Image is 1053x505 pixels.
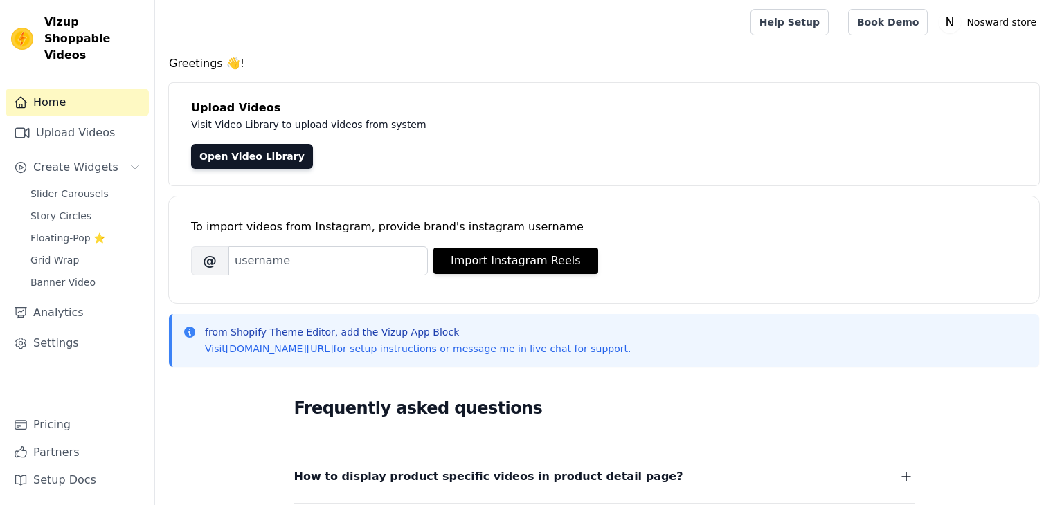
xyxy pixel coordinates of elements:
[6,329,149,357] a: Settings
[939,10,1042,35] button: N Nosward store
[961,10,1042,35] p: Nosward store
[11,28,33,50] img: Vizup
[30,187,109,201] span: Slider Carousels
[22,206,149,226] a: Story Circles
[946,15,955,29] text: N
[191,100,1017,116] h4: Upload Videos
[6,466,149,494] a: Setup Docs
[169,55,1039,72] h4: Greetings 👋!
[294,467,683,486] span: How to display product specific videos in product detail page?
[30,275,96,289] span: Banner Video
[294,467,915,486] button: How to display product specific videos in product detail page?
[750,9,829,35] a: Help Setup
[6,411,149,439] a: Pricing
[44,14,143,64] span: Vizup Shoppable Videos
[33,159,118,176] span: Create Widgets
[6,89,149,116] a: Home
[294,394,915,422] h2: Frequently asked questions
[22,184,149,203] a: Slider Carousels
[226,343,334,354] a: [DOMAIN_NAME][URL]
[205,342,631,356] p: Visit for setup instructions or message me in live chat for support.
[30,253,79,267] span: Grid Wrap
[6,439,149,466] a: Partners
[30,231,105,245] span: Floating-Pop ⭐
[22,273,149,292] a: Banner Video
[191,116,811,133] p: Visit Video Library to upload videos from system
[191,219,1017,235] div: To import videos from Instagram, provide brand's instagram username
[191,144,313,169] a: Open Video Library
[6,299,149,327] a: Analytics
[228,246,428,275] input: username
[22,250,149,270] a: Grid Wrap
[191,246,228,275] span: @
[30,209,91,223] span: Story Circles
[205,325,631,339] p: from Shopify Theme Editor, add the Vizup App Block
[6,154,149,181] button: Create Widgets
[6,119,149,147] a: Upload Videos
[433,248,598,274] button: Import Instagram Reels
[848,9,928,35] a: Book Demo
[22,228,149,248] a: Floating-Pop ⭐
